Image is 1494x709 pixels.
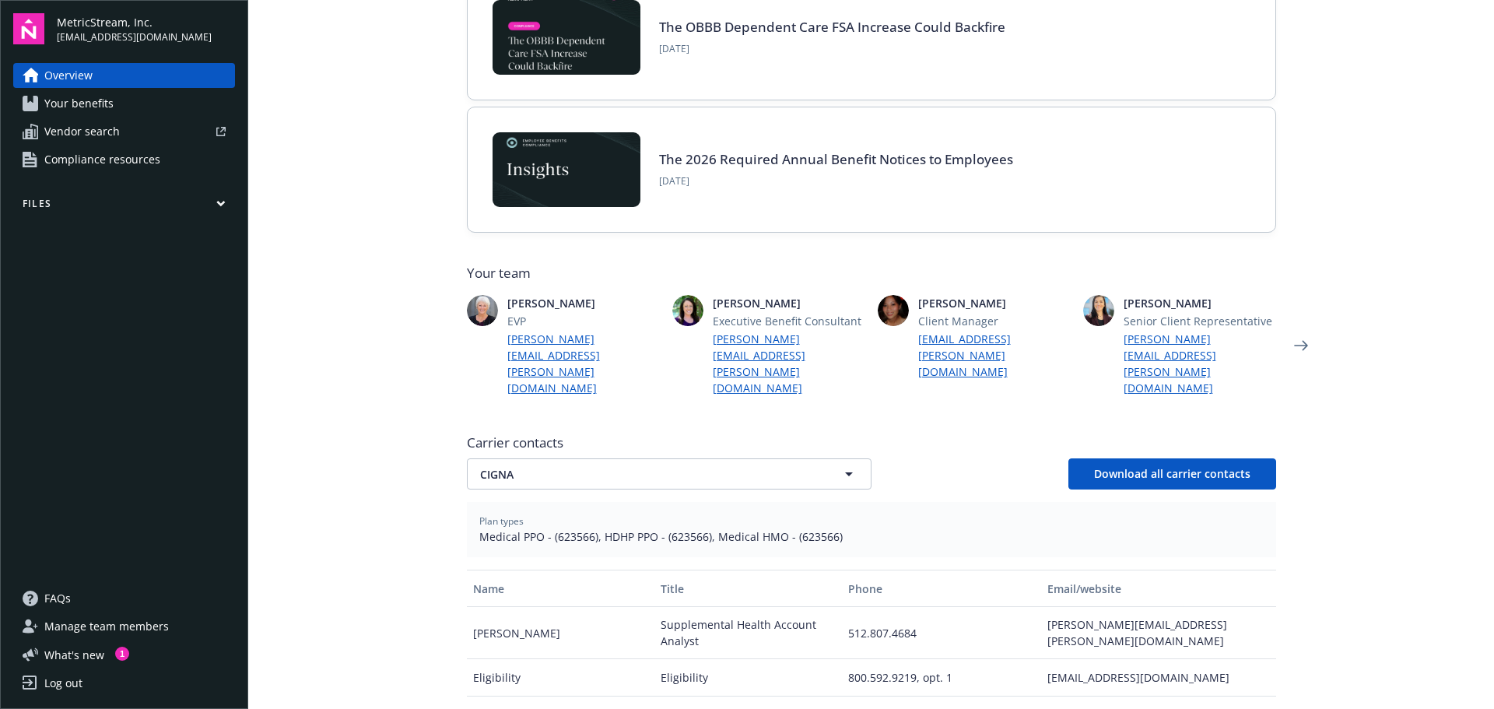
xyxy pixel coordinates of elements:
[918,313,1071,329] span: Client Manager
[713,295,865,311] span: [PERSON_NAME]
[13,647,129,663] button: What's new1
[44,63,93,88] span: Overview
[479,528,1264,545] span: Medical PPO - (623566), HDHP PPO - (623566), Medical HMO - (623566)
[44,586,71,611] span: FAQs
[13,63,235,88] a: Overview
[1083,295,1114,326] img: photo
[848,581,1035,597] div: Phone
[1047,581,1269,597] div: Email/website
[672,295,703,326] img: photo
[507,331,660,396] a: [PERSON_NAME][EMAIL_ADDRESS][PERSON_NAME][DOMAIN_NAME]
[467,659,654,697] div: Eligibility
[57,13,235,44] button: MetricStream, Inc.[EMAIL_ADDRESS][DOMAIN_NAME]
[878,295,909,326] img: photo
[115,646,129,660] div: 1
[44,671,82,696] div: Log out
[467,570,654,607] button: Name
[507,313,660,329] span: EVP
[659,174,1013,188] span: [DATE]
[493,132,640,207] img: Card Image - EB Compliance Insights.png
[467,607,654,659] div: [PERSON_NAME]
[1041,570,1275,607] button: Email/website
[842,659,1041,697] div: 800.592.9219, opt. 1
[659,18,1005,36] a: The OBBB Dependent Care FSA Increase Could Backfire
[659,150,1013,168] a: The 2026 Required Annual Benefit Notices to Employees
[13,197,235,216] button: Files
[467,295,498,326] img: photo
[1068,458,1276,490] button: Download all carrier contacts
[654,607,842,659] div: Supplemental Health Account Analyst
[57,14,212,30] span: MetricStream, Inc.
[1289,333,1313,358] a: Next
[654,659,842,697] div: Eligibility
[1124,313,1276,329] span: Senior Client Representative
[13,91,235,116] a: Your benefits
[13,147,235,172] a: Compliance resources
[467,264,1276,283] span: Your team
[661,581,836,597] div: Title
[44,147,160,172] span: Compliance resources
[1124,331,1276,396] a: [PERSON_NAME][EMAIL_ADDRESS][PERSON_NAME][DOMAIN_NAME]
[1094,466,1250,481] span: Download all carrier contacts
[1041,607,1275,659] div: [PERSON_NAME][EMAIL_ADDRESS][PERSON_NAME][DOMAIN_NAME]
[473,581,648,597] div: Name
[713,313,865,329] span: Executive Benefit Consultant
[467,433,1276,452] span: Carrier contacts
[654,570,842,607] button: Title
[44,647,104,663] span: What ' s new
[13,614,235,639] a: Manage team members
[1041,659,1275,697] div: [EMAIL_ADDRESS][DOMAIN_NAME]
[842,570,1041,607] button: Phone
[659,42,1005,56] span: [DATE]
[918,331,1071,380] a: [EMAIL_ADDRESS][PERSON_NAME][DOMAIN_NAME]
[44,91,114,116] span: Your benefits
[918,295,1071,311] span: [PERSON_NAME]
[507,295,660,311] span: [PERSON_NAME]
[480,466,804,483] span: CIGNA
[842,607,1041,659] div: 512.807.4684
[713,331,865,396] a: [PERSON_NAME][EMAIL_ADDRESS][PERSON_NAME][DOMAIN_NAME]
[13,586,235,611] a: FAQs
[57,30,212,44] span: [EMAIL_ADDRESS][DOMAIN_NAME]
[1124,295,1276,311] span: [PERSON_NAME]
[13,13,44,44] img: navigator-logo.svg
[44,119,120,144] span: Vendor search
[13,119,235,144] a: Vendor search
[44,614,169,639] span: Manage team members
[479,514,1264,528] span: Plan types
[467,458,871,490] button: CIGNA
